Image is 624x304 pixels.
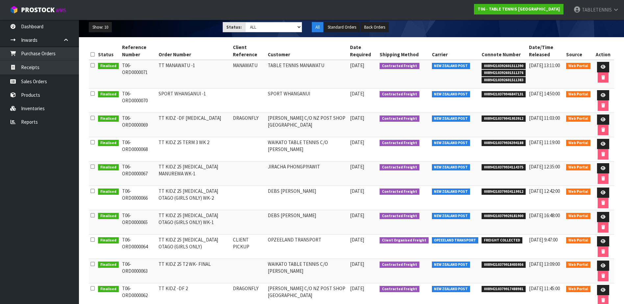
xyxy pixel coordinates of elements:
th: Shipping Method [378,42,430,60]
span: OPZEELAND TRANSPORT [432,237,479,244]
td: TT KIDZ 25 [MEDICAL_DATA] OTAGO (GIRLS ONLY) WK-1 [157,210,231,234]
span: Finalised [98,115,119,122]
td: T06-ORD0000066 [120,186,157,210]
span: Finalised [98,91,119,98]
td: TT KIDZ 25 [MEDICAL_DATA] OTAGO (GIRLS ONLY) [157,234,231,259]
td: TT MANAWATU -1 [157,60,231,88]
td: T06-ORD0000067 [120,161,157,186]
span: Finalised [98,237,119,244]
span: [DATE] 13:11:00 [529,62,560,68]
td: T06-ORD0000071 [120,60,157,88]
span: Web Portal [566,140,590,146]
span: Finalised [98,286,119,292]
span: Contracted Freight [380,140,419,146]
span: Contracted Freight [380,286,419,292]
td: SPORT WHANGANUI [266,88,348,113]
td: MANAWATU [231,60,266,88]
td: DEBS [PERSON_NAME] [266,210,348,234]
span: [DATE] [350,188,364,194]
span: 00894210392601511376 [482,70,526,76]
th: Source [564,42,592,60]
span: Web Portal [566,115,590,122]
th: Date/Time Released [527,42,564,60]
button: Standard Orders [324,22,360,33]
td: TT KIDZ -DF [MEDICAL_DATA] [157,113,231,137]
span: [DATE] 12:35:00 [529,164,560,170]
span: FREIGHT COLLECTED [482,237,522,244]
th: Reference Number [120,42,157,60]
td: TT KIDZ 25 TERM 3 WK 2 [157,137,231,161]
span: Contracted Freight [380,164,419,171]
span: Web Portal [566,262,590,268]
th: Customer [266,42,348,60]
td: DRAGONFLY [231,113,266,137]
span: ProStock [21,6,55,14]
th: Status [96,42,120,60]
span: Finalised [98,140,119,146]
td: DEBS [PERSON_NAME] [266,186,348,210]
span: 00894210379918405956 [482,262,526,268]
span: Web Portal [566,237,590,244]
span: 00894210379936394188 [482,140,526,146]
span: [DATE] 11:45:00 [529,285,560,291]
span: Web Portal [566,91,590,98]
span: 00894210392601511383 [482,77,526,84]
span: NEW ZEALAND POST [432,262,470,268]
span: [DATE] 16:48:00 [529,212,560,218]
span: Finalised [98,189,119,195]
span: Web Portal [566,63,590,69]
strong: T06 - TABLE TENNIS [GEOGRAPHIC_DATA] [478,6,560,12]
span: [DATE] 12:42:00 [529,188,560,194]
span: Contracted Freight [380,91,419,98]
span: [DATE] 9:47:00 [529,237,558,243]
span: Web Portal [566,286,590,292]
span: Contracted Freight [380,189,419,195]
span: Contracted Freight [380,115,419,122]
span: NEW ZEALAND POST [432,286,470,292]
span: [DATE] [350,62,364,68]
span: [DATE] [350,139,364,145]
td: T06-ORD0000070 [120,88,157,113]
span: 00894210379946847131 [482,91,526,98]
span: NEW ZEALAND POST [432,164,470,171]
td: CLIENT PICKUP [231,234,266,259]
button: All [312,22,323,33]
th: Carrier [430,42,480,60]
span: Finalised [98,63,119,69]
th: Action [592,42,614,60]
span: Finalised [98,164,119,171]
strong: Status: [226,24,242,30]
span: [DATE] 14:50:00 [529,90,560,97]
span: [DATE] [350,261,364,267]
span: 00894210379934114375 [482,164,526,171]
td: SPORT WHANGANUI -1 [157,88,231,113]
span: Web Portal [566,164,590,171]
span: Web Portal [566,189,590,195]
span: Contracted Freight [380,63,419,69]
span: [DATE] [350,164,364,170]
span: NEW ZEALAND POST [432,63,470,69]
td: WAIKATO TABLE TENNIS C/O [PERSON_NAME] [266,259,348,283]
span: 00894210379917488981 [482,286,526,292]
span: 00894210379941953912 [482,115,526,122]
td: OPZEELAND TRANSPORT [266,234,348,259]
span: [DATE] [350,115,364,121]
td: T06-ORD0000063 [120,259,157,283]
td: TT KIDZ 25 [MEDICAL_DATA] MANUREWA WK-1 [157,161,231,186]
span: Finalised [98,262,119,268]
th: Date Required [348,42,378,60]
span: Finalised [98,213,119,219]
span: [DATE] 11:19:00 [529,139,560,145]
span: NEW ZEALAND POST [432,140,470,146]
span: NEW ZEALAND POST [432,91,470,98]
span: 00894210392601511390 [482,63,526,69]
span: Client Organised Freight [380,237,429,244]
td: T06-ORD0000064 [120,234,157,259]
span: NEW ZEALAND POST [432,115,470,122]
button: Back Orders [361,22,389,33]
span: [DATE] 13:09:00 [529,261,560,267]
button: Show: 10 [89,22,112,33]
th: Connote Number [480,42,527,60]
span: [DATE] 11:03:00 [529,115,560,121]
td: WAIKATO TABLE TENNIS C/O [PERSON_NAME] [266,137,348,161]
